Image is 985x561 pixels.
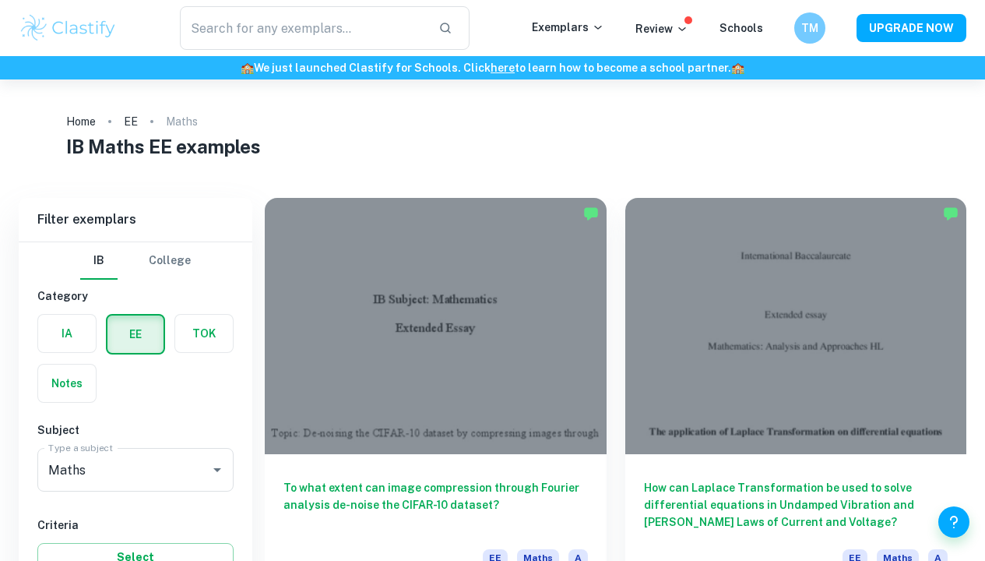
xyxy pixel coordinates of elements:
[532,19,604,36] p: Exemplars
[107,316,164,353] button: EE
[175,315,233,352] button: TOK
[38,315,96,352] button: IA
[38,365,96,402] button: Notes
[583,206,599,221] img: Marked
[37,422,234,439] h6: Subject
[166,113,198,130] p: Maths
[37,288,234,305] h6: Category
[37,517,234,534] h6: Criteria
[731,62,744,74] span: 🏫
[3,59,982,76] h6: We just launched Clastify for Schools. Click to learn how to become a school partner.
[943,206,959,221] img: Marked
[180,6,426,50] input: Search for any exemplars...
[283,479,588,531] h6: To what extent can image compression through Fourier analysis de-noise the CIFAR-10 dataset?
[206,459,228,481] button: Open
[66,111,96,132] a: Home
[19,12,118,44] img: Clastify logo
[644,479,948,531] h6: How can Laplace Transformation be used to solve differential equations in Undamped Vibration and ...
[48,441,113,454] label: Type a subject
[491,62,515,74] a: here
[80,242,191,280] div: Filter type choice
[719,22,763,34] a: Schools
[857,14,966,42] button: UPGRADE NOW
[241,62,254,74] span: 🏫
[938,506,969,538] button: Help and Feedback
[80,242,118,280] button: IB
[794,12,825,44] button: TM
[635,20,688,37] p: Review
[66,132,919,161] h1: IB Maths EE examples
[801,19,819,37] h6: TM
[19,198,252,242] h6: Filter exemplars
[124,111,138,132] a: EE
[149,242,191,280] button: College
